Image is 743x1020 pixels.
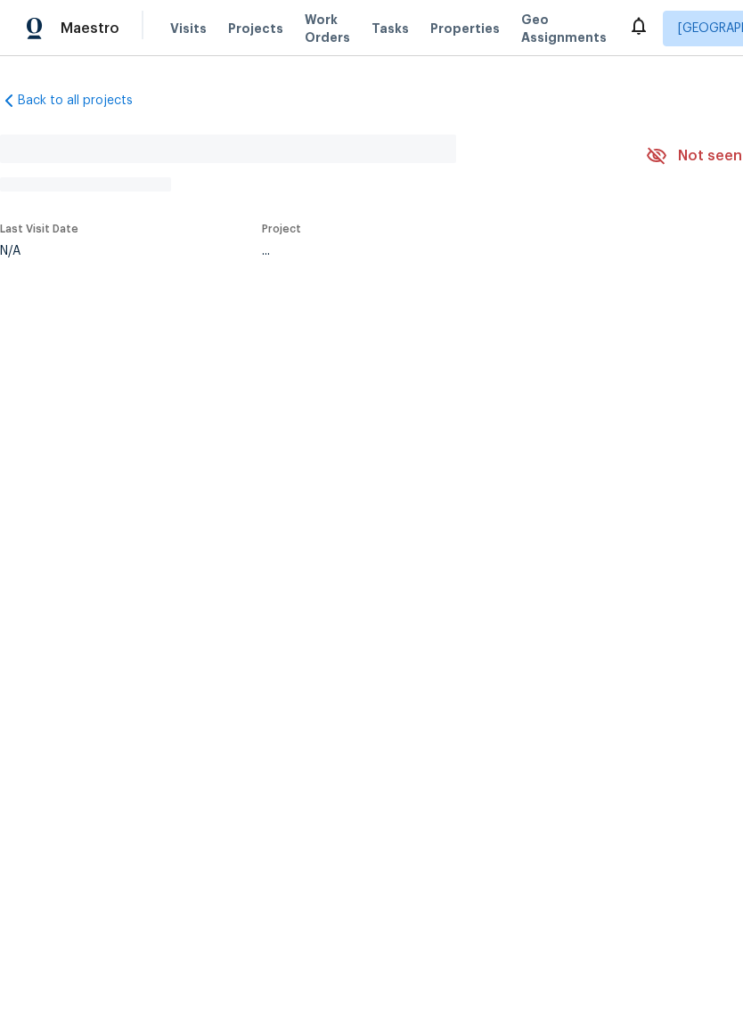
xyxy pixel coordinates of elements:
[262,224,301,234] span: Project
[170,20,207,37] span: Visits
[262,245,604,257] div: ...
[305,11,350,46] span: Work Orders
[228,20,283,37] span: Projects
[430,20,500,37] span: Properties
[371,22,409,35] span: Tasks
[521,11,607,46] span: Geo Assignments
[61,20,119,37] span: Maestro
